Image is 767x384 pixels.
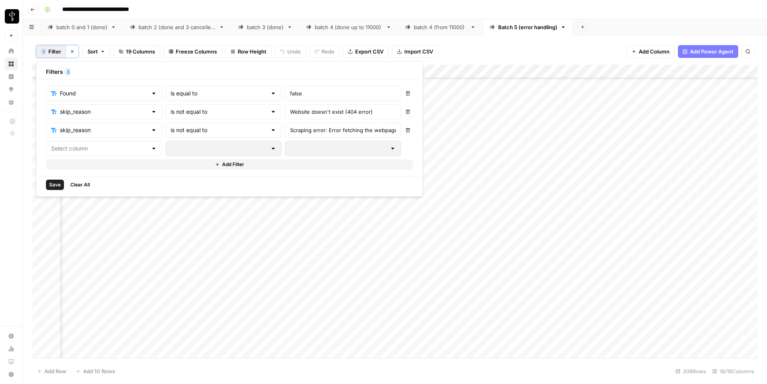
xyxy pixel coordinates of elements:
button: 3Filter [36,45,66,58]
input: Found [60,89,147,97]
button: Workspace: LP Production Workloads [5,6,18,26]
span: Add Filter [222,161,244,168]
button: Import CSV [392,45,438,58]
span: Save [49,181,61,188]
span: Sort [87,48,98,55]
input: skip_reason [60,108,147,116]
a: Insights [5,70,18,83]
div: batch 3 (done) [247,23,284,31]
a: Home [5,45,18,57]
a: batch 4 (done up to 11000) [299,19,398,35]
button: Add Column [626,45,675,58]
span: Undo [287,48,301,55]
div: 18/19 Columns [709,365,757,378]
div: 3 [65,68,71,76]
button: Redo [309,45,340,58]
button: Add Row [32,365,71,378]
button: Add 10 Rows [71,365,120,378]
span: Add 10 Rows [83,367,115,375]
button: Freeze Columns [163,45,222,58]
span: Add Column [639,48,670,55]
button: Help + Support [5,368,18,381]
input: is not equal to [171,108,267,116]
a: batch 0 and 1 (done) [41,19,123,35]
a: batch 4 (from 11000) [398,19,483,35]
div: batch 4 (from 11000) [414,23,467,31]
a: batch 3 (done) [231,19,299,35]
input: is not equal to [171,126,267,134]
input: Select column [51,144,147,152]
span: Row Height [238,48,266,55]
a: Browse [5,57,18,70]
span: Filter [48,48,61,55]
span: Freeze Columns [176,48,217,55]
span: Add Power Agent [690,48,733,55]
a: Settings [5,330,18,342]
a: Your Data [5,96,18,109]
span: 19 Columns [126,48,155,55]
a: Learning Hub [5,355,18,368]
button: Add Power Agent [678,45,738,58]
img: LP Production Workloads Logo [5,9,19,24]
div: 3Filter [36,61,423,197]
span: Import CSV [404,48,433,55]
a: Usage [5,342,18,355]
button: 19 Columns [113,45,160,58]
div: Batch 5 (error handling) [498,23,557,31]
div: Filters [40,65,419,79]
div: batch 0 and 1 (done) [56,23,107,31]
span: Clear All [70,181,90,188]
input: is equal to [171,89,267,97]
span: 3 [66,68,70,76]
button: Undo [275,45,306,58]
button: Sort [82,45,110,58]
a: Opportunities [5,83,18,96]
div: batch 2 (done and 3 cancelled) [139,23,216,31]
div: batch 4 (done up to 11000) [315,23,383,31]
input: skip_reason [60,126,147,134]
button: Clear All [67,180,93,190]
span: Add Row [44,367,66,375]
a: batch 2 (done and 3 cancelled) [123,19,231,35]
div: 3 [41,48,46,55]
button: Export CSV [343,45,389,58]
span: Redo [322,48,334,55]
span: Export CSV [355,48,383,55]
button: Add Filter [46,159,413,170]
button: Save [46,180,64,190]
button: Row Height [225,45,272,58]
div: 308 Rows [672,365,709,378]
a: Batch 5 (error handling) [483,19,573,35]
span: 3 [42,48,45,55]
